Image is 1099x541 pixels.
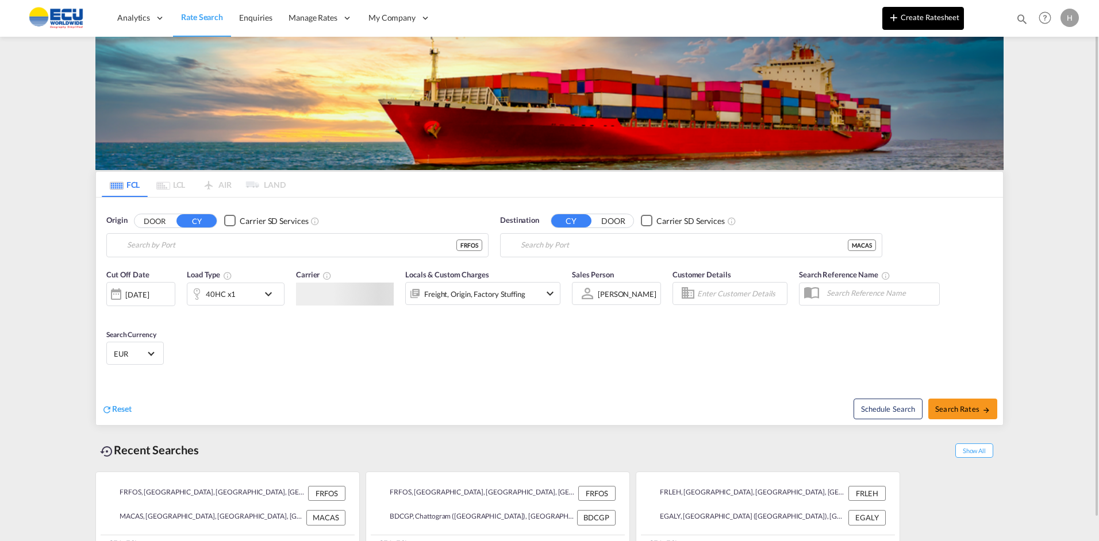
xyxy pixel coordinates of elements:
div: [DATE] [125,289,149,300]
div: FRFOS, Fos-sur-Mer, France, Western Europe, Europe [110,486,305,501]
div: EGALY, Alexandria (El Iskandariya), Egypt, Northern Africa, Africa [650,510,846,525]
button: DOOR [135,214,175,227]
span: EUR [114,349,146,359]
span: Locals & Custom Charges [405,270,489,279]
div: FRLEH, Le Havre, France, Western Europe, Europe [650,486,846,501]
div: BDCGP, Chattogram (Chittagong), Bangladesh, Indian Subcontinent, Asia Pacific [380,510,574,525]
md-select: Sales Person: Hippolyte Sainton [597,285,658,302]
div: [DATE] [106,282,175,306]
span: My Company [368,12,416,24]
md-pagination-wrapper: Use the left and right arrow keys to navigate between tabs [102,172,286,197]
md-tab-item: FCL [102,172,148,197]
img: 6cccb1402a9411edb762cf9624ab9cda.png [17,5,95,31]
div: Recent Searches [95,437,203,463]
md-checkbox: Checkbox No Ink [641,215,725,227]
md-icon: Unchecked: Search for CY (Container Yard) services for all selected carriers.Checked : Search for... [310,217,320,226]
img: LCL+%26+FCL+BACKGROUND.png [95,37,1004,170]
button: CY [176,214,217,227]
md-input-container: Casablanca, MACAS [501,234,882,257]
md-input-container: Fos-sur-Mer, FRFOS [107,234,488,257]
button: Note: By default Schedule search will only considerorigin ports, destination ports and cut off da... [854,399,923,419]
md-icon: Unchecked: Search for CY (Container Yard) services for all selected carriers.Checked : Search for... [727,217,736,226]
div: 40HC x1icon-chevron-down [187,283,285,306]
span: Sales Person [572,270,614,279]
span: Manage Rates [289,12,337,24]
div: BDCGP [577,510,616,525]
div: Freight Origin Factory Stuffingicon-chevron-down [405,282,560,305]
div: FRFOS, Fos-sur-Mer, France, Western Europe, Europe [380,486,575,501]
div: [PERSON_NAME] [598,289,656,299]
div: MACAS [848,239,876,251]
div: H [1060,9,1079,27]
button: icon-plus 400-fgCreate Ratesheet [882,7,964,30]
span: Search Rates [935,404,990,414]
button: CY [551,214,591,227]
span: Rate Search [181,12,223,22]
div: EGALY [848,510,886,525]
div: 40HC x1 [206,286,236,302]
span: Search Reference Name [799,270,890,279]
span: Destination [500,215,539,226]
md-datepicker: Select [106,305,115,320]
input: Search by Port [521,237,848,254]
span: Help [1035,8,1055,28]
md-icon: icon-refresh [102,404,112,415]
md-icon: icon-plus 400-fg [887,10,901,24]
span: Enquiries [239,13,272,22]
span: Customer Details [673,270,731,279]
md-checkbox: Checkbox No Ink [224,215,308,227]
input: Enter Customer Details [697,285,783,302]
span: Search Currency [106,330,156,339]
div: icon-magnify [1016,13,1028,30]
md-icon: icon-backup-restore [100,445,114,458]
md-select: Select Currency: € EUREuro [113,345,157,362]
span: Carrier [296,270,332,279]
div: Freight Origin Factory Stuffing [424,286,525,302]
md-icon: icon-arrow-right [982,406,990,414]
div: Origin DOOR CY Checkbox No InkUnchecked: Search for CY (Container Yard) services for all selected... [96,198,1003,425]
span: Reset [112,404,132,414]
div: icon-refreshReset [102,403,132,416]
div: FRLEH [848,486,886,501]
div: FRFOS [308,486,345,501]
md-icon: icon-magnify [1016,13,1028,25]
md-icon: Your search will be saved by the below given name [881,271,890,280]
span: Load Type [187,270,232,279]
div: FRFOS [456,239,482,251]
input: Search Reference Name [821,284,939,302]
div: Carrier SD Services [240,215,308,227]
span: Origin [106,215,127,226]
div: FRFOS [578,486,616,501]
md-icon: icon-chevron-down [262,287,281,301]
input: Search by Port [127,237,456,254]
div: Carrier SD Services [656,215,725,227]
div: MACAS [306,510,345,525]
md-icon: The selected Trucker/Carrierwill be displayed in the rate results If the rates are from another f... [322,271,332,280]
div: MACAS, Casablanca, Morocco, Northern Africa, Africa [110,510,303,525]
span: Cut Off Date [106,270,149,279]
span: Analytics [117,12,150,24]
span: Show All [955,443,993,458]
button: DOOR [593,214,633,227]
md-icon: icon-information-outline [223,271,232,280]
div: Help [1035,8,1060,29]
md-icon: icon-chevron-down [543,287,557,300]
button: Search Ratesicon-arrow-right [928,399,997,419]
